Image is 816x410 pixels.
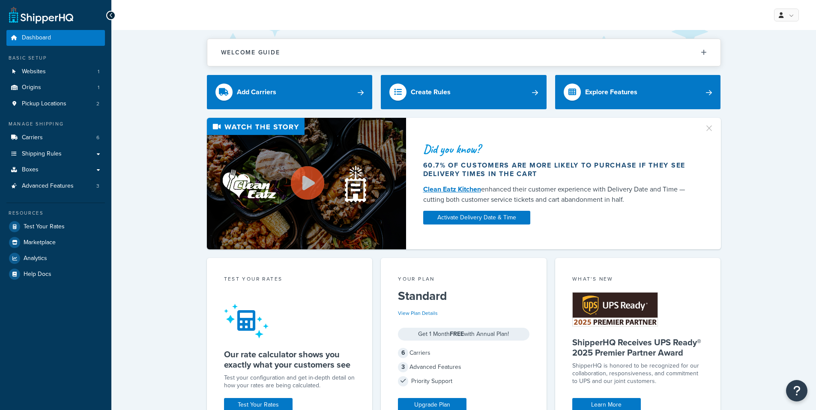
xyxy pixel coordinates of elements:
span: Analytics [24,255,47,262]
div: Resources [6,209,105,217]
button: Welcome Guide [207,39,720,66]
a: Analytics [6,251,105,266]
span: 6 [398,348,408,358]
a: Add Carriers [207,75,373,109]
span: Pickup Locations [22,100,66,108]
span: 3 [398,362,408,372]
span: Websites [22,68,46,75]
span: Origins [22,84,41,91]
div: Priority Support [398,375,529,387]
a: Test Your Rates [6,219,105,234]
span: Advanced Features [22,183,74,190]
a: Explore Features [555,75,721,109]
div: 60.7% of customers are more likely to purchase if they see delivery times in the cart [423,161,694,178]
span: Test Your Rates [24,223,65,230]
span: Boxes [22,166,39,174]
div: Carriers [398,347,529,359]
h5: Standard [398,289,529,303]
a: Shipping Rules [6,146,105,162]
span: 2 [96,100,99,108]
a: Help Docs [6,266,105,282]
button: Open Resource Center [786,380,807,401]
a: View Plan Details [398,309,438,317]
span: 1 [98,84,99,91]
a: Advanced Features3 [6,178,105,194]
h2: Welcome Guide [221,49,280,56]
div: Basic Setup [6,54,105,62]
span: 6 [96,134,99,141]
li: Advanced Features [6,178,105,194]
div: Advanced Features [398,361,529,373]
li: Origins [6,80,105,96]
a: Create Rules [381,75,547,109]
a: Marketplace [6,235,105,250]
li: Pickup Locations [6,96,105,112]
a: Carriers6 [6,130,105,146]
div: Did you know? [423,143,694,155]
div: Explore Features [585,86,637,98]
a: Origins1 [6,80,105,96]
div: Test your configuration and get in-depth detail on how your rates are being calculated. [224,374,356,389]
span: Shipping Rules [22,150,62,158]
p: ShipperHQ is honored to be recognized for our collaboration, responsiveness, and commitment to UP... [572,362,704,385]
span: Marketplace [24,239,56,246]
h5: ShipperHQ Receives UPS Ready® 2025 Premier Partner Award [572,337,704,358]
img: Video thumbnail [207,118,406,249]
span: Carriers [22,134,43,141]
div: Create Rules [411,86,451,98]
h5: Our rate calculator shows you exactly what your customers see [224,349,356,370]
a: Boxes [6,162,105,178]
a: Clean Eatz Kitchen [423,184,481,194]
div: Manage Shipping [6,120,105,128]
div: What's New [572,275,704,285]
div: Add Carriers [237,86,276,98]
div: Your Plan [398,275,529,285]
span: Dashboard [22,34,51,42]
span: 1 [98,68,99,75]
li: Carriers [6,130,105,146]
a: Websites1 [6,64,105,80]
span: Help Docs [24,271,51,278]
li: Websites [6,64,105,80]
span: 3 [96,183,99,190]
div: enhanced their customer experience with Delivery Date and Time — cutting both customer service ti... [423,184,694,205]
a: Pickup Locations2 [6,96,105,112]
div: Test your rates [224,275,356,285]
a: Dashboard [6,30,105,46]
div: Get 1 Month with Annual Plan! [398,328,529,341]
a: Activate Delivery Date & Time [423,211,530,224]
strong: FREE [450,329,464,338]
